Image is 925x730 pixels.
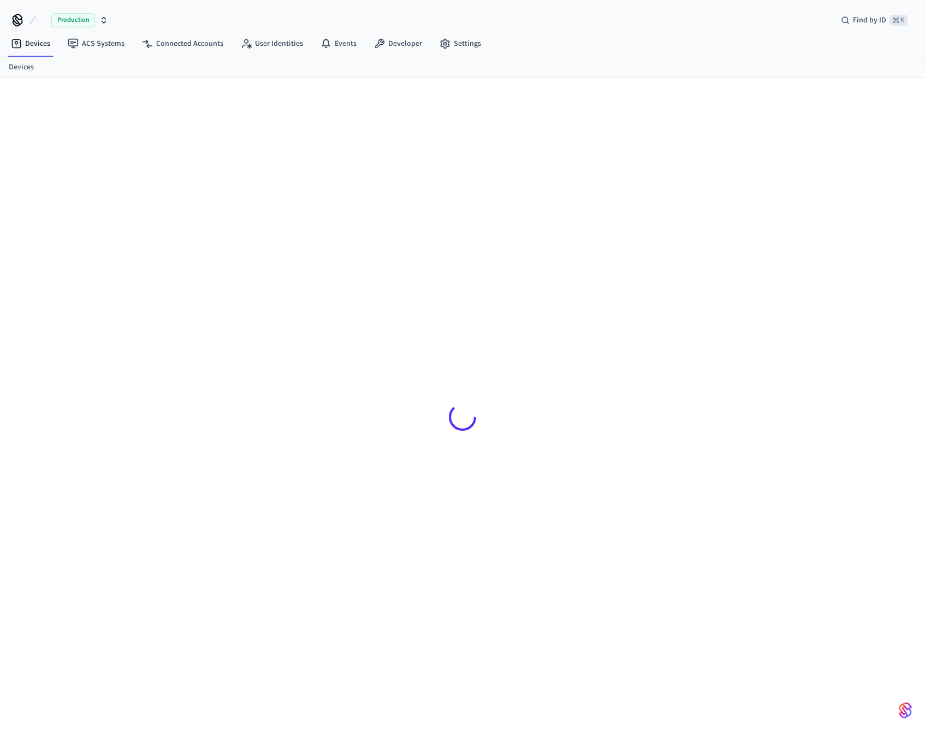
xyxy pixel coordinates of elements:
a: Devices [9,62,34,73]
div: Find by ID⌘ K [832,10,916,30]
a: Connected Accounts [133,34,232,54]
a: Developer [365,34,431,54]
span: Production [51,13,95,27]
span: ⌘ K [890,15,908,26]
a: Settings [431,34,490,54]
img: SeamLogoGradient.69752ec5.svg [899,702,912,719]
a: Events [312,34,365,54]
a: User Identities [232,34,312,54]
a: Devices [2,34,59,54]
span: Find by ID [853,15,886,26]
a: ACS Systems [59,34,133,54]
